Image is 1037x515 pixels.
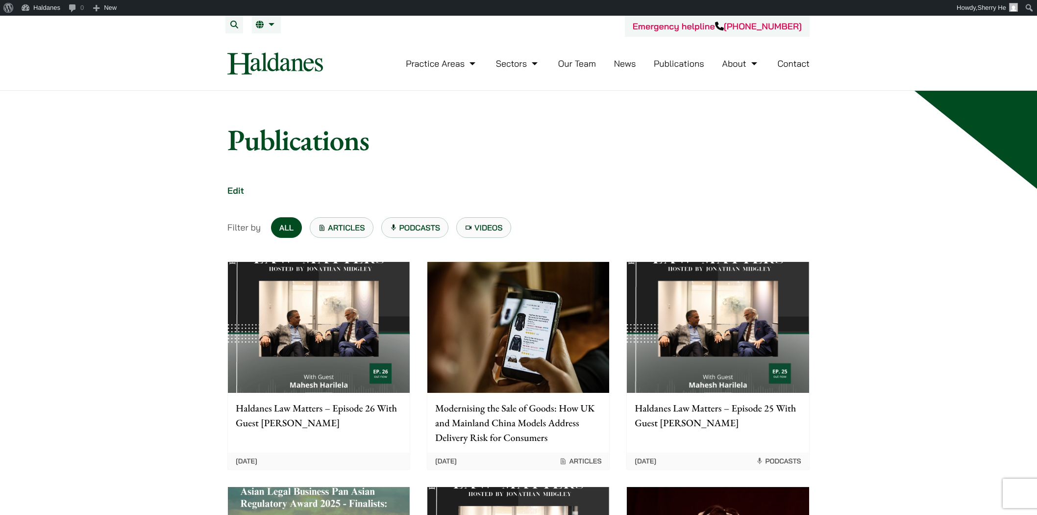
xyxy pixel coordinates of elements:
[256,21,277,28] a: EN
[236,457,257,465] time: [DATE]
[236,401,402,430] p: Haldanes Law Matters – Episode 26 With Guest [PERSON_NAME]
[456,217,511,238] a: Videos
[310,217,373,238] a: Articles
[427,261,610,470] a: Modernising the Sale of Goods: How UK and Mainland China Models Address Delivery Risk for Consume...
[227,185,244,196] a: Edit
[406,58,478,69] a: Practice Areas
[558,58,596,69] a: Our Team
[633,21,802,32] a: Emergency helpline[PHONE_NUMBER]
[496,58,540,69] a: Sectors
[777,58,810,69] a: Contact
[635,401,801,430] p: Haldanes Law Matters – Episode 25 With Guest [PERSON_NAME]
[756,457,801,465] span: Podcasts
[614,58,636,69] a: News
[227,221,261,234] span: Filter by
[654,58,704,69] a: Publications
[227,122,810,157] h1: Publications
[559,457,601,465] span: Articles
[977,4,1006,11] span: Sherry He
[271,217,302,238] a: All
[381,217,449,238] a: Podcasts
[435,401,601,445] p: Modernising the Sale of Goods: How UK and Mainland China Models Address Delivery Risk for Consumers
[635,457,656,465] time: [DATE]
[626,261,809,470] a: Haldanes Law Matters – Episode 25 With Guest [PERSON_NAME] [DATE] Podcasts
[225,16,243,33] button: Search
[722,58,759,69] a: About
[227,261,410,470] a: Haldanes Law Matters – Episode 26 With Guest [PERSON_NAME] [DATE]
[227,52,323,75] img: Logo of Haldanes
[435,457,457,465] time: [DATE]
